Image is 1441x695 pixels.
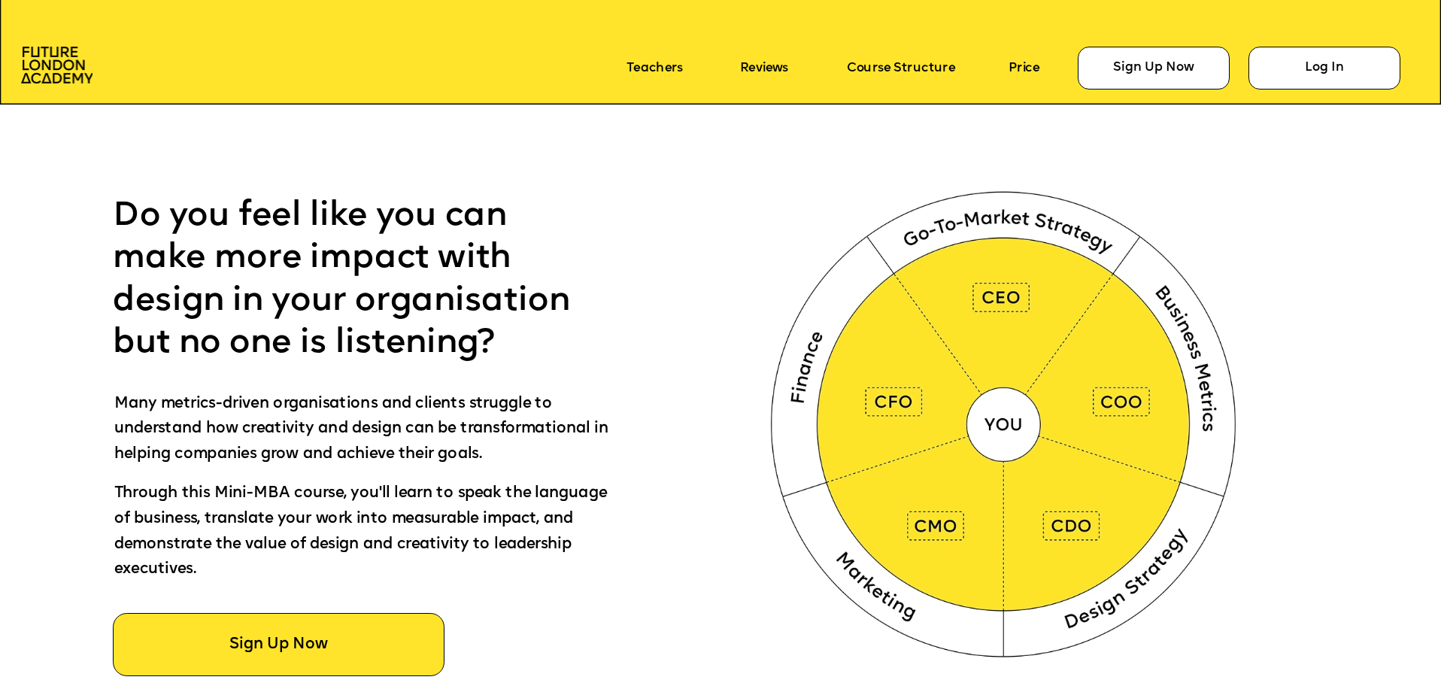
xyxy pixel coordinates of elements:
[113,200,578,360] span: Do you feel like you can make more impact with design in your organisation but no one is listening?
[739,151,1275,690] img: image-94416c34-2042-40bc-bb9b-e63dbcc6dc34.webp
[1009,61,1039,75] a: Price
[626,61,683,75] a: Teachers
[847,61,955,75] a: Course Structure
[114,486,611,578] span: Through this Mini-MBA course, you'll learn to speak the language of business, translate your work...
[21,47,93,83] img: image-aac980e9-41de-4c2d-a048-f29dd30a0068.png
[740,61,788,75] a: Reviews
[114,396,612,462] span: Many metrics-driven organisations and clients struggle to understand how creativity and design ca...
